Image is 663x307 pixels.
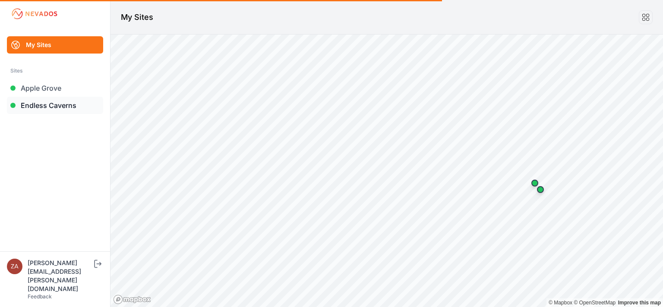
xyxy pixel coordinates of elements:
[113,294,151,304] a: Mapbox logo
[549,300,572,306] a: Mapbox
[7,36,103,54] a: My Sites
[10,66,100,76] div: Sites
[526,174,543,192] div: Map marker
[28,259,92,293] div: [PERSON_NAME][EMAIL_ADDRESS][PERSON_NAME][DOMAIN_NAME]
[7,97,103,114] a: Endless Caverns
[121,11,153,23] h1: My Sites
[574,300,616,306] a: OpenStreetMap
[618,300,661,306] a: Map feedback
[7,259,22,274] img: zachary.brogan@energixrenewables.com
[28,293,52,300] a: Feedback
[10,7,59,21] img: Nevados
[7,79,103,97] a: Apple Grove
[110,35,663,307] canvas: Map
